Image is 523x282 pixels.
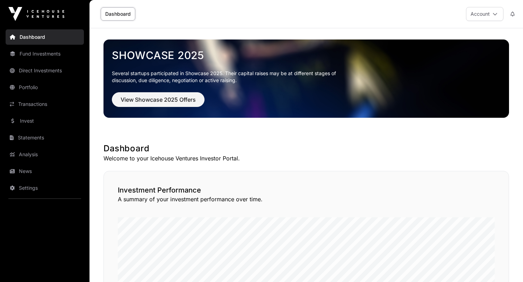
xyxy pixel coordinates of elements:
a: Dashboard [101,7,135,21]
p: Several startups participated in Showcase 2025. Their capital raises may be at different stages o... [112,70,347,84]
a: Direct Investments [6,63,84,78]
p: A summary of your investment performance over time. [118,195,495,203]
a: Fund Investments [6,46,84,62]
a: View Showcase 2025 Offers [112,99,205,106]
a: News [6,164,84,179]
a: Portfolio [6,80,84,95]
a: Statements [6,130,84,145]
a: Settings [6,180,84,196]
a: Invest [6,113,84,129]
img: Showcase 2025 [103,39,509,118]
a: Transactions [6,96,84,112]
a: Showcase 2025 [112,49,501,62]
button: View Showcase 2025 Offers [112,92,205,107]
a: Dashboard [6,29,84,45]
iframe: Chat Widget [488,248,523,282]
p: Welcome to your Icehouse Ventures Investor Portal. [103,154,509,162]
span: View Showcase 2025 Offers [121,95,196,104]
img: Icehouse Ventures Logo [8,7,64,21]
button: Account [466,7,503,21]
h1: Dashboard [103,143,509,154]
h2: Investment Performance [118,185,495,195]
a: Analysis [6,147,84,162]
